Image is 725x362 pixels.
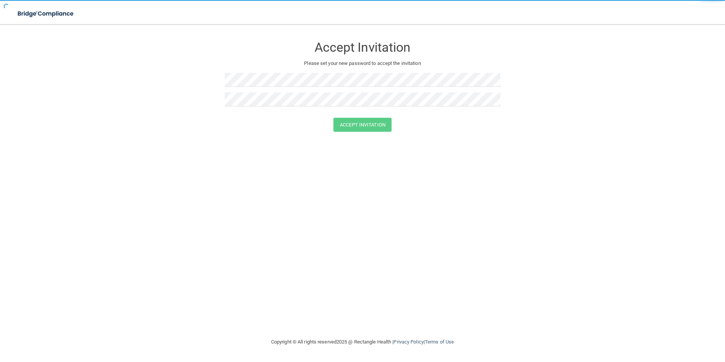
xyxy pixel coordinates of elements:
img: bridge_compliance_login_screen.278c3ca4.svg [11,6,81,22]
div: Copyright © All rights reserved 2025 @ Rectangle Health | | [225,330,500,354]
a: Privacy Policy [393,339,423,345]
button: Accept Invitation [333,118,392,132]
a: Terms of Use [425,339,454,345]
p: Please set your new password to accept the invitation [230,59,495,68]
h3: Accept Invitation [225,40,500,54]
